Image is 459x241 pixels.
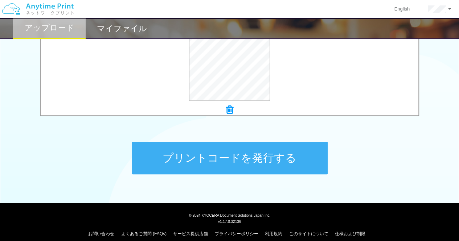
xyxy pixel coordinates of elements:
[289,231,328,236] a: このサイトについて
[132,142,328,174] button: プリントコードを発行する
[218,219,241,224] span: v1.17.0.32136
[88,231,114,236] a: お問い合わせ
[25,24,74,32] h2: アップロード
[265,231,282,236] a: 利用規約
[121,231,167,236] a: よくあるご質問 (FAQs)
[173,231,208,236] a: サービス提供店舗
[189,213,270,217] span: © 2024 KYOCERA Document Solutions Japan Inc.
[97,24,147,33] h2: マイファイル
[335,231,365,236] a: 仕様および制限
[215,231,258,236] a: プライバシーポリシー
